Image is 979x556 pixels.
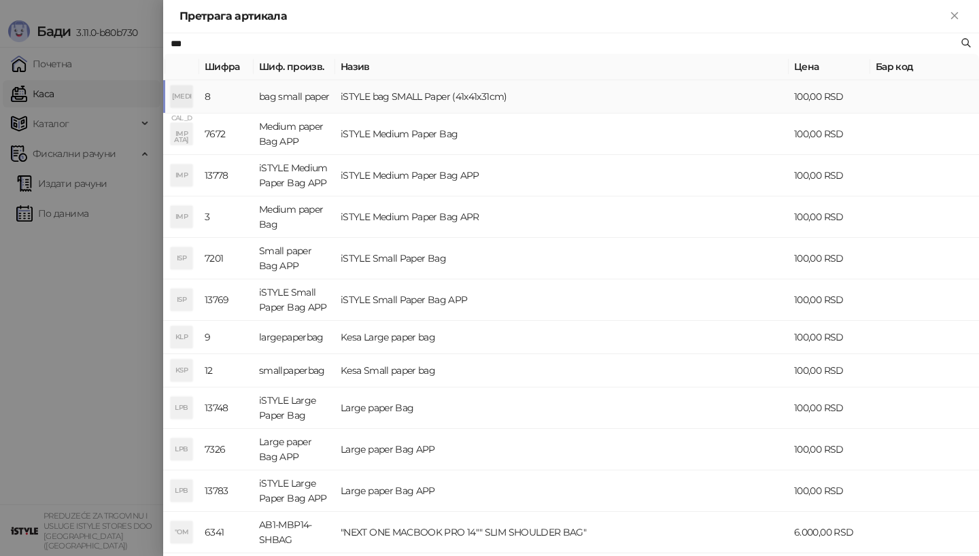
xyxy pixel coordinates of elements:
td: iSTYLE Medium Paper Bag APP [335,155,789,196]
td: 100,00 RSD [789,470,870,512]
td: Medium paper Bag APP [254,114,335,155]
th: Назив [335,54,789,80]
td: 6341 [199,512,254,553]
div: KSP [171,360,192,381]
td: Small paper Bag APP [254,238,335,279]
th: Шифра [199,54,254,80]
td: 100,00 RSD [789,279,870,321]
td: 13769 [199,279,254,321]
td: 100,00 RSD [789,80,870,114]
td: iSTYLE Small Paper Bag APP [335,279,789,321]
td: iSTYLE Large Paper Bag APP [254,470,335,512]
div: IMP [171,206,192,228]
th: Цена [789,54,870,80]
td: iSTYLE Small Paper Bag APP [254,279,335,321]
td: iSTYLE Large Paper Bag [254,387,335,429]
div: Претрага артикала [179,8,946,24]
div: IMP [171,164,192,186]
td: Large paper Bag APP [335,470,789,512]
th: Шиф. произв. [254,54,335,80]
div: ISP [171,289,192,311]
td: 7201 [199,238,254,279]
th: Бар код [870,54,979,80]
td: 9 [199,321,254,354]
td: AB1-MBP14-SHBAG [254,512,335,553]
td: "NEXT ONE MACBOOK PRO 14"" SLIM SHOULDER BAG" [335,512,789,553]
td: iSTYLE Small Paper Bag [335,238,789,279]
td: bag small paper [254,80,335,114]
td: 13748 [199,387,254,429]
td: 100,00 RSD [789,354,870,387]
div: LPB [171,438,192,460]
td: 100,00 RSD [789,238,870,279]
button: Close [946,8,963,24]
div: [MEDICAL_DATA] [171,86,192,107]
td: 13778 [199,155,254,196]
div: LPB [171,397,192,419]
div: KLP [171,326,192,348]
td: 8 [199,80,254,114]
div: "OM [171,521,192,543]
td: Large paper Bag APP [254,429,335,470]
div: ISP [171,247,192,269]
td: 7672 [199,114,254,155]
td: 100,00 RSD [789,387,870,429]
td: 13783 [199,470,254,512]
td: 6.000,00 RSD [789,512,870,553]
td: 12 [199,354,254,387]
td: largepaperbag [254,321,335,354]
td: iSTYLE bag SMALL Paper (41x41x31cm) [335,80,789,114]
div: LPB [171,480,192,502]
td: Kesa Small paper bag [335,354,789,387]
td: iSTYLE Medium Paper Bag APP [254,155,335,196]
td: 7326 [199,429,254,470]
td: 100,00 RSD [789,196,870,238]
td: iSTYLE Medium Paper Bag APR [335,196,789,238]
div: IMP [171,123,192,145]
td: 100,00 RSD [789,429,870,470]
td: Kesa Large paper bag [335,321,789,354]
td: Medium paper Bag [254,196,335,238]
td: iSTYLE Medium Paper Bag [335,114,789,155]
td: Large paper Bag APP [335,429,789,470]
td: 3 [199,196,254,238]
td: 100,00 RSD [789,155,870,196]
td: Large paper Bag [335,387,789,429]
td: 100,00 RSD [789,321,870,354]
td: smallpaperbag [254,354,335,387]
td: 100,00 RSD [789,114,870,155]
